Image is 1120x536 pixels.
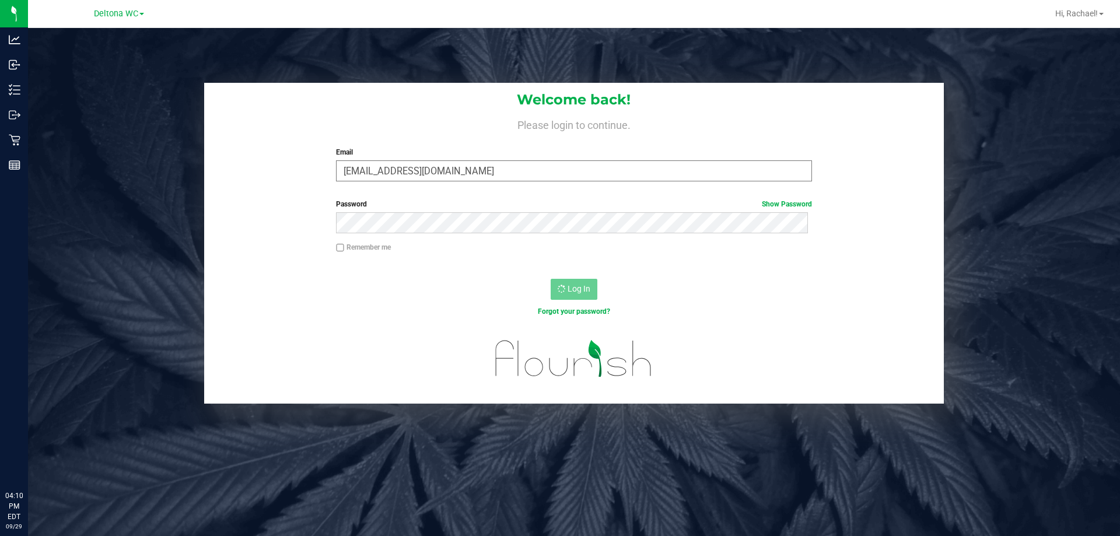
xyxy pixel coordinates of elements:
[9,59,20,71] inline-svg: Inbound
[204,92,944,107] h1: Welcome back!
[9,84,20,96] inline-svg: Inventory
[9,159,20,171] inline-svg: Reports
[336,244,344,252] input: Remember me
[9,109,20,121] inline-svg: Outbound
[568,284,590,293] span: Log In
[5,491,23,522] p: 04:10 PM EDT
[481,329,666,388] img: flourish_logo.svg
[204,117,944,131] h4: Please login to continue.
[336,147,811,157] label: Email
[762,200,812,208] a: Show Password
[94,9,138,19] span: Deltona WC
[9,134,20,146] inline-svg: Retail
[9,34,20,45] inline-svg: Analytics
[538,307,610,316] a: Forgot your password?
[5,522,23,531] p: 09/29
[336,242,391,253] label: Remember me
[551,279,597,300] button: Log In
[1055,9,1098,18] span: Hi, Rachael!
[336,200,367,208] span: Password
